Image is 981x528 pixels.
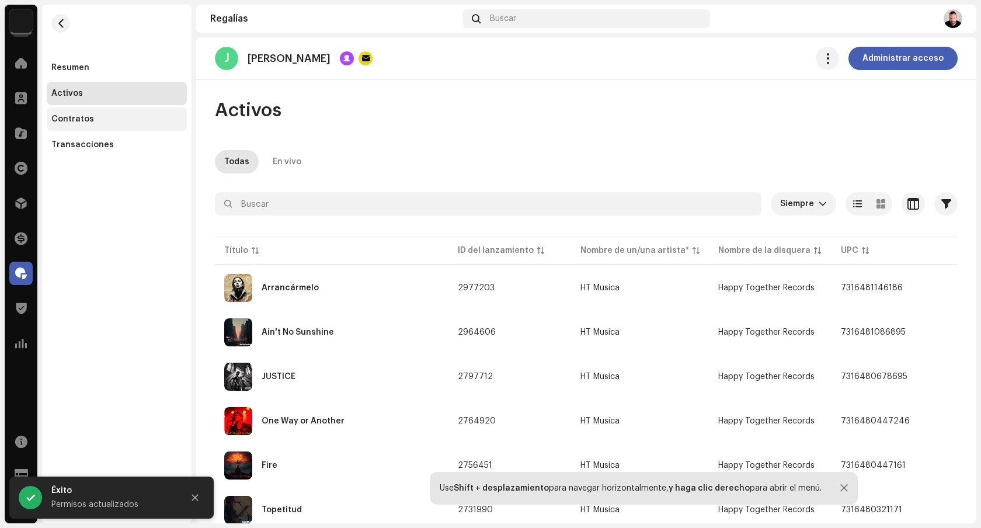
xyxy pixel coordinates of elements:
[944,9,962,28] img: d22b4095-d449-4ccf-9eb5-85ca29122d11
[458,328,496,336] span: 2964606
[580,245,689,256] div: Nombre de un/una artista*
[224,407,252,435] img: d2944416-1ad1-4486-a1d9-bed1a497018e
[458,506,493,514] span: 2731990
[718,284,815,292] span: Happy Together Records
[490,14,516,23] span: Buscar
[47,133,187,157] re-m-nav-item: Transacciones
[580,373,620,381] div: HT Musica
[51,498,174,512] div: Permisos actualizados
[210,14,458,23] div: Regalías
[51,63,89,72] div: Resumen
[51,140,114,150] div: Transacciones
[580,417,620,425] div: HT Musica
[440,484,822,493] div: Use para navegar horizontalmente, para abrir el menú.
[224,363,252,391] img: 15bcb317-c186-440a-9930-13e5dc6471c1
[224,245,248,256] div: Título
[580,417,700,425] span: HT Musica
[183,486,207,509] button: Close
[215,192,761,216] input: Buscar
[47,56,187,79] re-m-nav-item: Resumen
[47,82,187,105] re-m-nav-item: Activos
[224,318,252,346] img: ff812249-4d01-444e-8ebb-f05285f87039
[224,274,252,302] img: b06a0a28-0cda-44c0-afd7-d4f63bfa522b
[262,284,319,292] div: Arrancármelo
[51,114,94,124] div: Contratos
[9,9,33,33] img: edd8793c-a1b1-4538-85bc-e24b6277bc1e
[224,150,249,173] div: Todas
[458,284,495,292] span: 2977203
[841,373,907,381] span: 7316480678695
[580,506,700,514] span: HT Musica
[458,373,493,381] span: 2797712
[262,506,302,514] div: Topetitud
[718,417,815,425] span: Happy Together Records
[580,328,620,336] div: HT Musica
[841,245,858,256] div: UPC
[262,328,334,336] div: Ain't No Sunshine
[580,284,620,292] div: HT Musica
[580,461,700,470] span: HT Musica
[718,461,815,470] span: Happy Together Records
[580,461,620,470] div: HT Musica
[262,417,345,425] div: One Way or Another
[262,373,295,381] div: JUSTICE
[454,484,549,492] strong: Shift + desplazamiento
[841,417,910,425] span: 7316480447246
[718,373,815,381] span: Happy Together Records
[262,461,277,470] div: Fire
[215,99,281,122] span: Activos
[669,484,750,492] strong: y haga clic derecho
[224,451,252,480] img: 765c6f74-bf23-4f84-b796-552c75500136
[841,284,903,292] span: 7316481146186
[580,373,700,381] span: HT Musica
[841,506,902,514] span: 7316480321171
[47,107,187,131] re-m-nav-item: Contratos
[580,284,700,292] span: HT Musica
[718,328,815,336] span: Happy Together Records
[718,245,810,256] div: Nombre de la disquera
[215,47,238,70] div: J
[458,417,496,425] span: 2764920
[848,47,958,70] button: Administrar acceso
[458,245,534,256] div: ID del lanzamiento
[718,506,815,514] span: Happy Together Records
[51,484,174,498] div: Éxito
[862,47,944,70] span: Administrar acceso
[780,192,819,216] span: Siempre
[580,506,620,514] div: HT Musica
[273,150,301,173] div: En vivo
[819,192,827,216] div: dropdown trigger
[51,89,83,98] div: Activos
[841,461,906,470] span: 7316480447161
[580,328,700,336] span: HT Musica
[841,328,906,336] span: 7316481086895
[458,461,492,470] span: 2756451
[224,496,252,524] img: 3bffa20e-70e1-42ce-a233-32119def833d
[248,53,331,65] p: [PERSON_NAME]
